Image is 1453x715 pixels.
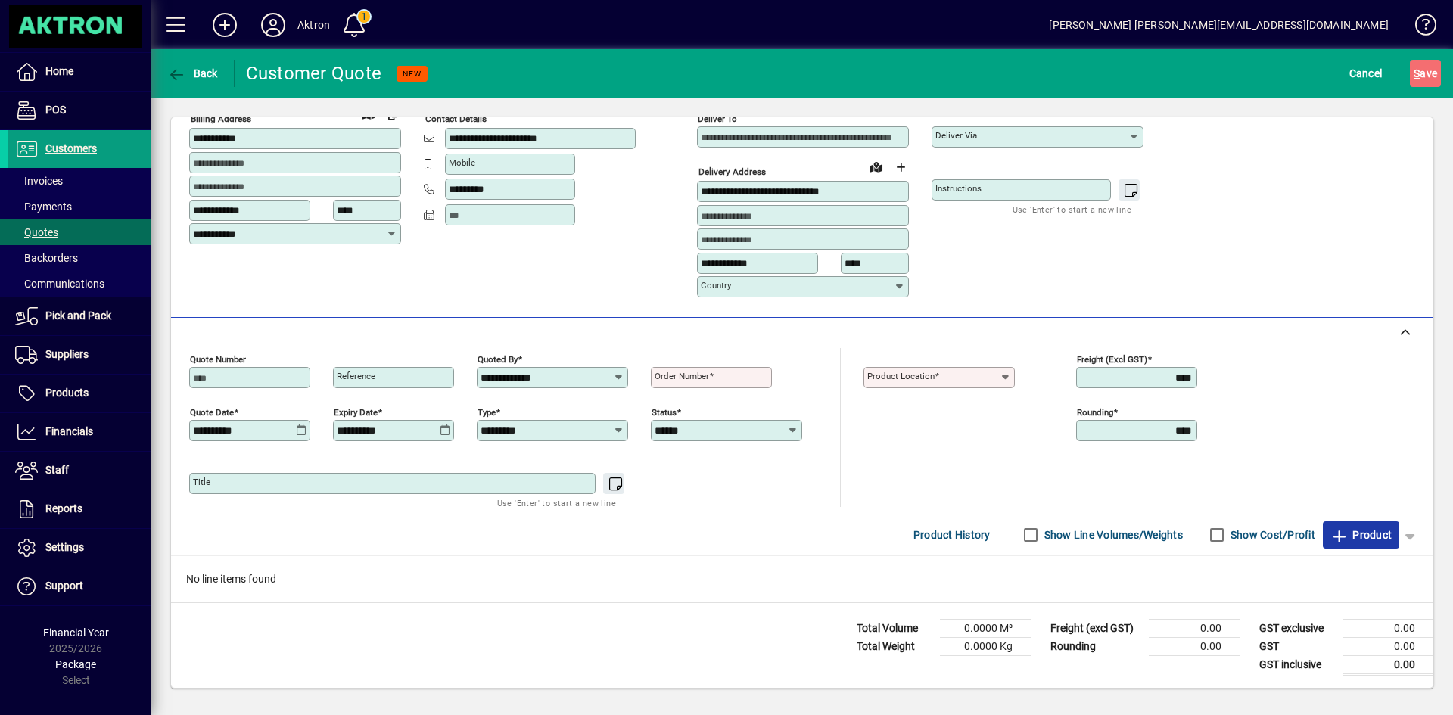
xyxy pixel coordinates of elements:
span: Communications [15,278,104,290]
span: Backorders [15,252,78,264]
span: Product [1330,523,1392,547]
td: GST inclusive [1252,655,1343,674]
mat-label: Rounding [1077,406,1113,417]
td: 0.00 [1343,655,1433,674]
a: View on map [356,101,381,126]
mat-hint: Use 'Enter' to start a new line [497,494,616,511]
td: Total Weight [849,637,940,655]
td: 0.0000 M³ [940,619,1031,637]
td: GST exclusive [1252,619,1343,637]
span: Support [45,580,83,592]
span: Customers [45,142,97,154]
mat-label: Deliver To [698,113,737,124]
div: [PERSON_NAME] [PERSON_NAME][EMAIL_ADDRESS][DOMAIN_NAME] [1049,13,1389,37]
mat-label: Mobile [449,157,475,168]
div: Aktron [297,13,330,37]
td: Rounding [1043,637,1149,655]
button: Product [1323,521,1399,549]
span: Home [45,65,73,77]
span: Product History [913,523,991,547]
span: Quotes [15,226,58,238]
mat-label: Title [193,477,210,487]
span: Cancel [1349,61,1383,85]
button: Choose address [888,155,913,179]
button: Add [201,11,249,39]
a: Payments [8,194,151,219]
div: Customer Quote [246,61,382,85]
td: Total Volume [849,619,940,637]
span: POS [45,104,66,116]
span: Package [55,658,96,670]
mat-label: Order number [655,371,709,381]
mat-label: Reference [337,371,375,381]
a: Settings [8,529,151,567]
span: Pick and Pack [45,309,111,322]
a: Financials [8,413,151,451]
button: Back [163,60,222,87]
button: Save [1410,60,1441,87]
mat-label: Deliver via [935,130,977,141]
span: Suppliers [45,348,89,360]
span: Back [167,67,218,79]
label: Show Cost/Profit [1227,527,1315,542]
mat-label: Instructions [935,183,982,194]
span: Financial Year [43,626,109,639]
a: Home [8,53,151,91]
span: NEW [403,69,422,79]
td: 0.00 [1343,619,1433,637]
a: View on map [864,154,888,179]
mat-label: Expiry date [334,406,378,417]
td: Freight (excl GST) [1043,619,1149,637]
mat-label: Freight (excl GST) [1077,353,1147,364]
a: Pick and Pack [8,297,151,335]
td: 0.00 [1149,637,1240,655]
span: Products [45,387,89,399]
a: Invoices [8,168,151,194]
mat-label: Status [652,406,677,417]
button: Copy to Delivery address [381,102,405,126]
td: 0.00 [1343,637,1433,655]
a: Support [8,567,151,605]
td: 0.0000 Kg [940,637,1031,655]
mat-label: Quote date [190,406,234,417]
button: Product History [907,521,997,549]
a: Backorders [8,245,151,271]
span: ave [1414,61,1437,85]
span: Payments [15,201,72,213]
button: Cancel [1346,60,1386,87]
span: Settings [45,541,84,553]
mat-label: Type [478,406,496,417]
mat-label: Quote number [190,353,246,364]
mat-label: Country [701,280,731,291]
mat-hint: Use 'Enter' to start a new line [1013,201,1131,218]
td: GST [1252,637,1343,655]
mat-label: Product location [867,371,935,381]
a: Quotes [8,219,151,245]
a: Staff [8,452,151,490]
label: Show Line Volumes/Weights [1041,527,1183,542]
app-page-header-button: Back [151,60,235,87]
a: Reports [8,490,151,528]
a: Knowledge Base [1404,3,1434,52]
td: 0.00 [1149,619,1240,637]
mat-label: Quoted by [478,353,518,364]
span: Staff [45,464,69,476]
a: POS [8,92,151,129]
span: S [1414,67,1420,79]
a: Products [8,375,151,412]
a: Suppliers [8,336,151,374]
a: Communications [8,271,151,297]
span: Reports [45,502,82,514]
button: Profile [249,11,297,39]
span: Financials [45,425,93,437]
div: No line items found [171,556,1433,602]
span: Invoices [15,175,63,187]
